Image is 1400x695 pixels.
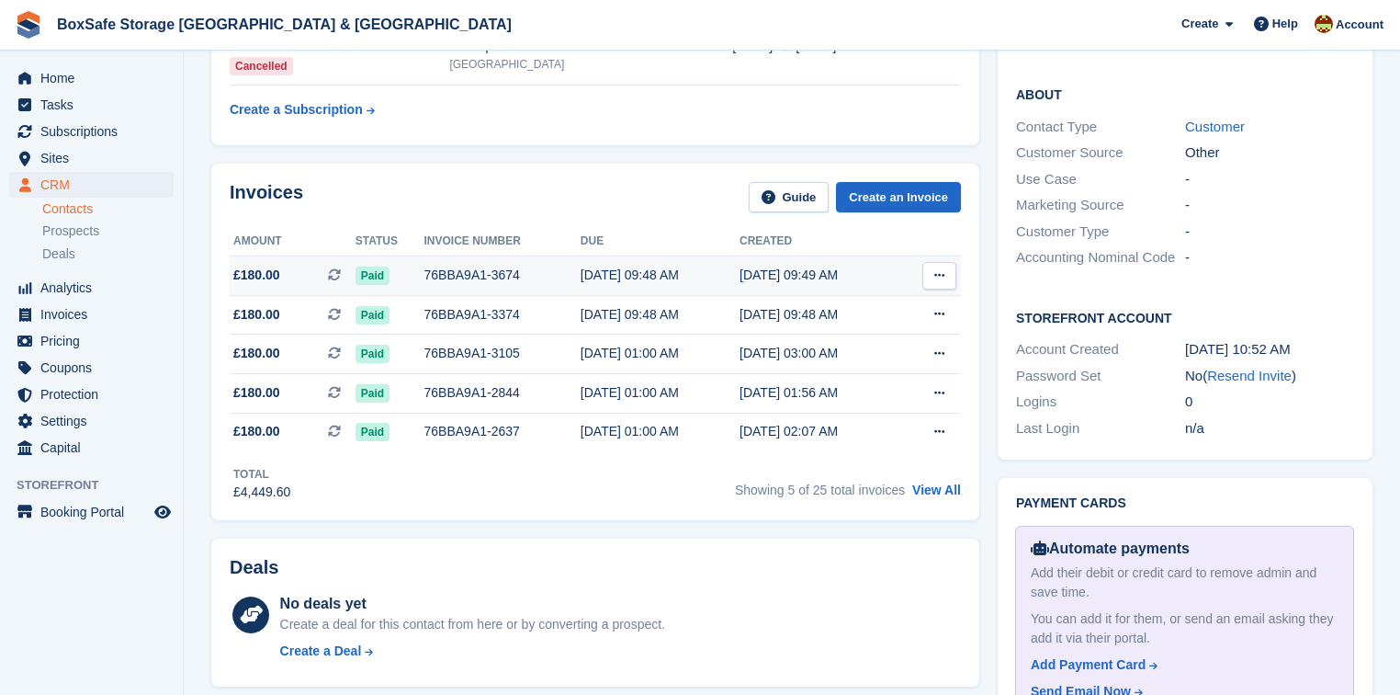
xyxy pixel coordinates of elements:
div: n/a [1185,418,1354,439]
a: menu [9,172,174,198]
span: Pricing [40,328,151,354]
a: menu [9,119,174,144]
a: Create an Invoice [836,182,961,212]
div: 76BBA9A1-3674 [424,266,581,285]
span: Subscriptions [40,119,151,144]
div: 76BBA9A1-2844 [424,383,581,403]
a: menu [9,355,174,381]
div: Logins [1016,392,1185,413]
div: [DATE] 09:48 AM [581,266,740,285]
th: Created [740,227,898,256]
div: Create a Subscription [230,100,363,120]
div: [GEOGRAPHIC_DATA] [449,56,624,73]
span: £180.00 [233,305,280,325]
div: - [1185,222,1354,243]
div: Create a Deal [280,642,362,661]
span: Capital [40,435,151,461]
div: [DATE] 01:00 AM [581,383,740,403]
div: Account Created [1016,339,1185,360]
span: Paid [356,345,390,363]
div: [DATE] 10:52 AM [1185,339,1354,360]
a: menu [9,499,174,525]
div: 0 [1185,392,1354,413]
div: [DATE] 03:00 AM [740,344,898,363]
th: Invoice number [424,227,581,256]
span: £180.00 [233,344,280,363]
span: Analytics [40,275,151,301]
div: Cancelled [230,57,293,75]
img: stora-icon-8386f47178a22dfd0bd8f6a31ec36ba5ce8667c1dd55bd0f319d3a0aa187defe.svg [15,11,42,39]
a: Create a Subscription [230,93,375,127]
span: Paid [356,423,390,441]
a: Add Payment Card [1031,655,1331,675]
span: Paid [356,384,390,403]
th: Status [356,227,424,256]
div: Accounting Nominal Code [1016,247,1185,268]
a: View All [912,483,961,497]
span: Invoices [40,302,151,327]
div: 76BBA9A1-3374 [424,305,581,325]
a: menu [9,65,174,91]
div: - [1185,195,1354,216]
span: Tasks [40,92,151,118]
div: Customer Type [1016,222,1185,243]
div: Add Payment Card [1031,655,1146,675]
a: Deals [42,245,174,264]
a: menu [9,275,174,301]
span: Settings [40,408,151,434]
span: £180.00 [233,422,280,441]
span: Create [1181,15,1218,33]
div: Customer Source [1016,142,1185,164]
span: Account [1336,16,1383,34]
span: Help [1272,15,1298,33]
a: Prospects [42,222,174,241]
div: [DATE] 09:48 AM [740,305,898,325]
h2: About [1016,85,1354,103]
span: £180.00 [233,266,280,285]
div: [DATE] 02:07 AM [740,422,898,441]
div: [DATE] 01:00 AM [581,422,740,441]
div: £4,449.60 [233,483,290,502]
div: - [1185,247,1354,268]
span: CRM [40,172,151,198]
img: Kim [1315,15,1333,33]
th: Due [581,227,740,256]
h2: Storefront Account [1016,308,1354,326]
div: Add their debit or credit card to remove admin and save time. [1031,564,1338,602]
a: Preview store [152,501,174,523]
a: menu [9,328,174,354]
div: [DATE] 01:56 AM [740,383,898,403]
span: Booking Portal [40,499,151,525]
a: Contacts [42,200,174,218]
div: - [1185,169,1354,190]
span: Paid [356,306,390,325]
a: menu [9,382,174,407]
span: ( ) [1202,368,1296,383]
span: Home [40,65,151,91]
div: Total [233,466,290,483]
a: menu [9,145,174,171]
div: No deals yet [280,593,665,615]
a: Create a Deal [280,642,665,661]
div: Password Set [1016,366,1185,387]
h2: Payment cards [1016,496,1354,511]
div: 76BBA9A1-2637 [424,422,581,441]
span: Sites [40,145,151,171]
div: Marketing Source [1016,195,1185,216]
a: Guide [749,182,830,212]
div: [DATE] 09:48 AM [581,305,740,325]
a: menu [9,92,174,118]
a: menu [9,435,174,461]
span: Deals [42,245,75,263]
div: Last Login [1016,418,1185,439]
th: Amount [230,227,356,256]
a: Customer [1185,119,1245,134]
div: You can add it for them, or send an email asking they add it via their portal. [1031,610,1338,648]
span: Paid [356,267,390,285]
div: Automate payments [1031,538,1338,560]
h2: Invoices [230,182,303,212]
a: Resend Invite [1207,368,1292,383]
div: [DATE] 09:49 AM [740,266,898,285]
span: Storefront [17,476,183,495]
span: £180.00 [233,383,280,403]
